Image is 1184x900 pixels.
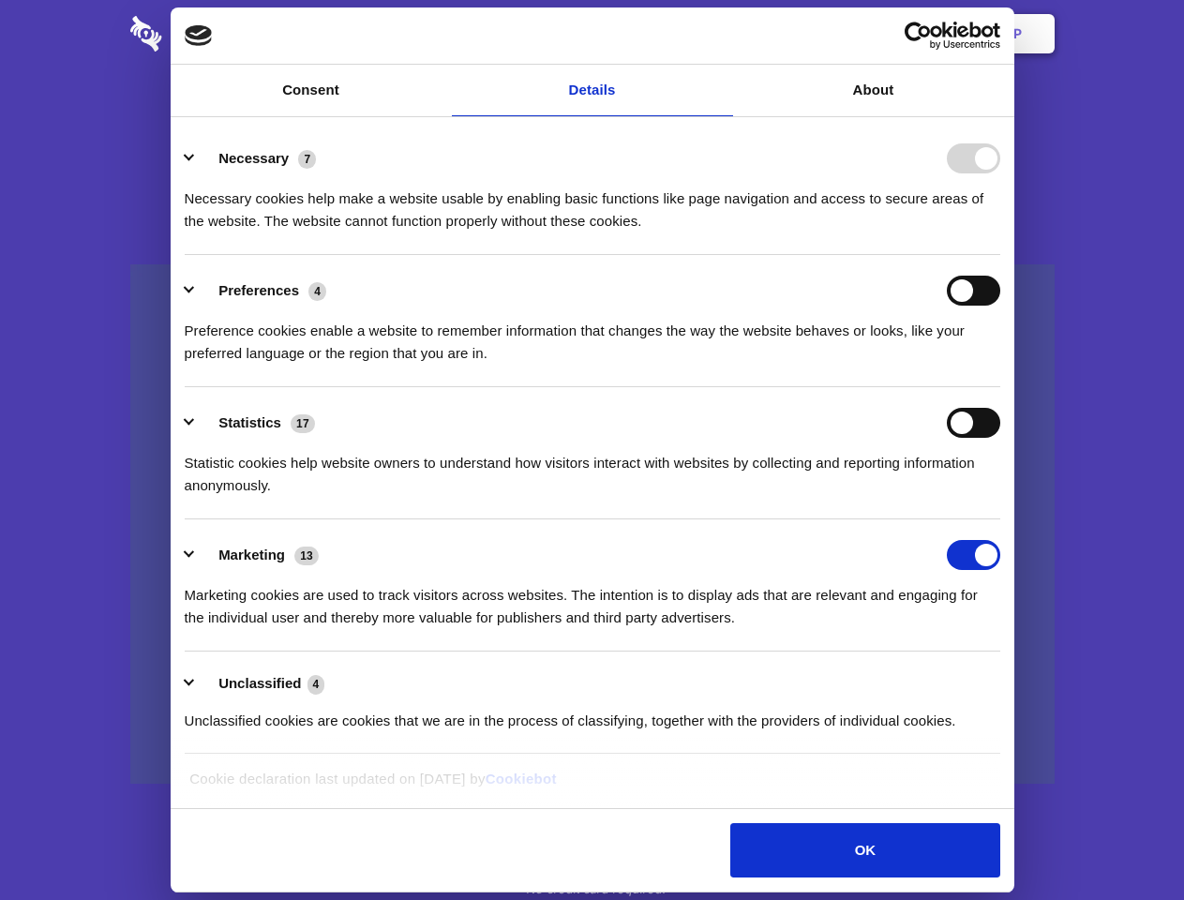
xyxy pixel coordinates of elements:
a: Wistia video thumbnail [130,264,1055,785]
a: Pricing [550,5,632,63]
span: 13 [294,547,319,565]
span: 17 [291,414,315,433]
button: OK [730,823,999,877]
button: Marketing (13) [185,540,331,570]
a: Consent [171,65,452,116]
img: logo-wordmark-white-trans-d4663122ce5f474addd5e946df7df03e33cb6a1c49d2221995e7729f52c070b2.svg [130,16,291,52]
div: Statistic cookies help website owners to understand how visitors interact with websites by collec... [185,438,1000,497]
a: Usercentrics Cookiebot - opens in a new window [836,22,1000,50]
span: 4 [307,675,325,694]
a: Contact [760,5,847,63]
div: Cookie declaration last updated on [DATE] by [175,768,1009,804]
h1: Eliminate Slack Data Loss. [130,84,1055,152]
iframe: Drift Widget Chat Controller [1090,806,1162,877]
a: About [733,65,1014,116]
div: Necessary cookies help make a website usable by enabling basic functions like page navigation and... [185,173,1000,232]
button: Statistics (17) [185,408,327,438]
img: logo [185,25,213,46]
div: Unclassified cookies are cookies that we are in the process of classifying, together with the pro... [185,696,1000,732]
label: Necessary [218,150,289,166]
button: Unclassified (4) [185,672,337,696]
div: Preference cookies enable a website to remember information that changes the way the website beha... [185,306,1000,365]
span: 7 [298,150,316,169]
a: Cookiebot [486,771,557,787]
a: Details [452,65,733,116]
h4: Auto-redaction of sensitive data, encrypted data sharing and self-destructing private chats. Shar... [130,171,1055,232]
label: Preferences [218,282,299,298]
span: 4 [308,282,326,301]
label: Statistics [218,414,281,430]
button: Necessary (7) [185,143,328,173]
label: Marketing [218,547,285,562]
div: Marketing cookies are used to track visitors across websites. The intention is to display ads tha... [185,570,1000,629]
a: Login [850,5,932,63]
button: Preferences (4) [185,276,338,306]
